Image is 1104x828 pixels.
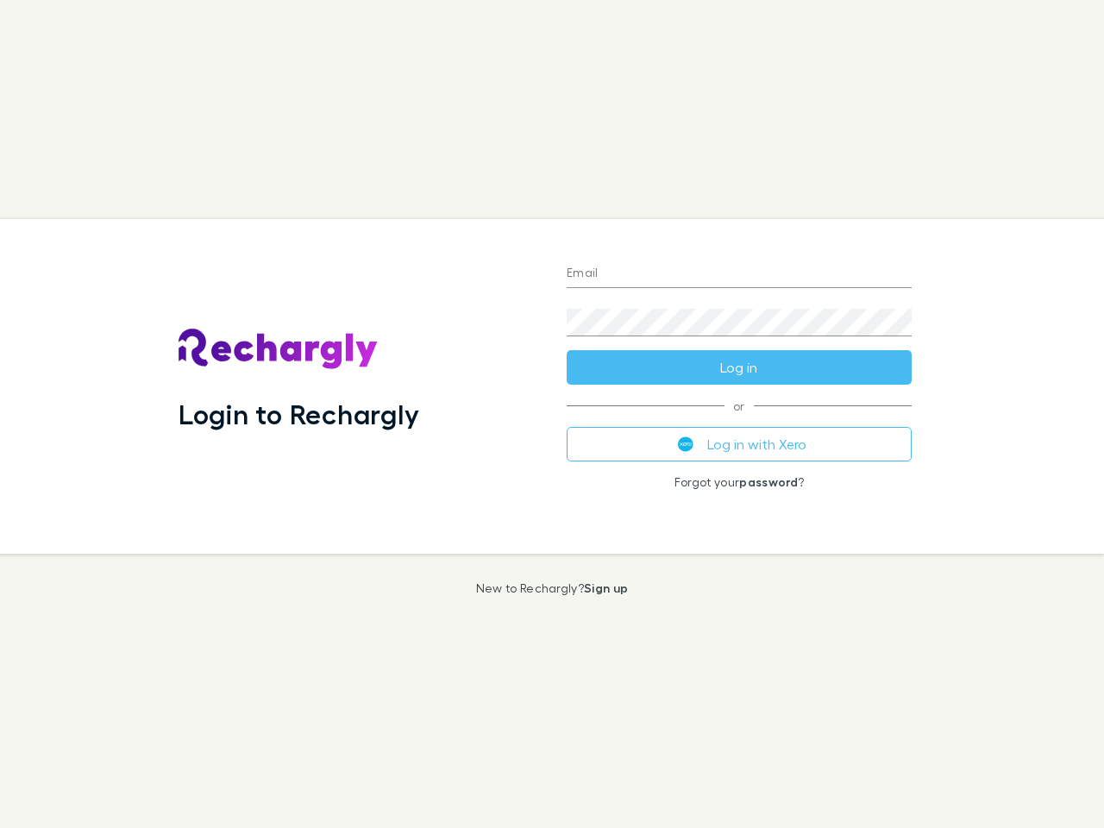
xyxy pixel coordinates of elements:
span: or [567,405,912,406]
p: New to Rechargly? [476,581,629,595]
a: Sign up [584,580,628,595]
button: Log in [567,350,912,385]
a: password [739,474,798,489]
h1: Login to Rechargly [179,398,419,430]
img: Xero's logo [678,436,693,452]
p: Forgot your ? [567,475,912,489]
img: Rechargly's Logo [179,329,379,370]
button: Log in with Xero [567,427,912,461]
